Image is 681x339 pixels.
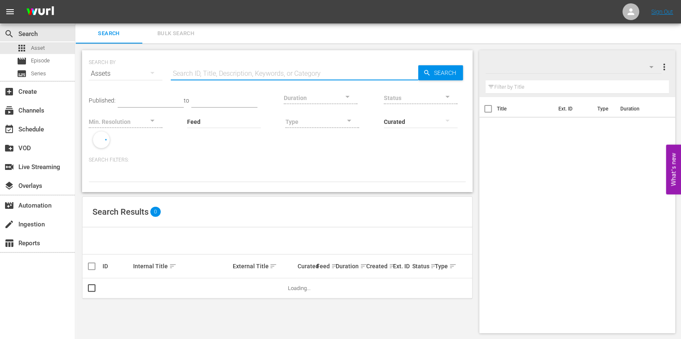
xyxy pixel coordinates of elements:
[4,219,14,229] span: Ingestion
[147,29,204,39] span: Bulk Search
[4,105,14,116] span: Channels
[412,261,432,271] div: Status
[4,87,14,97] span: Create
[89,97,116,104] span: Published:
[5,7,15,17] span: menu
[393,263,410,270] div: Ext. ID
[31,44,45,52] span: Asset
[4,181,14,191] span: Overlays
[184,97,189,104] span: to
[651,8,673,15] a: Sign Out
[659,62,669,72] span: more_vert
[89,157,466,164] p: Search Filters:
[430,262,438,270] span: sort
[331,262,339,270] span: sort
[298,263,314,270] div: Curated
[4,143,14,153] span: VOD
[270,262,277,270] span: sort
[366,261,391,271] div: Created
[103,263,131,270] div: ID
[17,69,27,79] span: Series
[4,124,14,134] span: Schedule
[389,262,396,270] span: sort
[435,261,448,271] div: Type
[232,261,295,271] div: External Title
[316,261,333,271] div: Feed
[592,97,615,121] th: Type
[133,261,230,271] div: Internal Title
[360,262,367,270] span: sort
[4,200,14,211] span: Automation
[336,261,364,271] div: Duration
[418,65,463,80] button: Search
[497,97,553,121] th: Title
[288,285,311,291] span: Loading...
[17,56,27,66] span: Episode
[17,43,27,53] span: Asset
[4,29,14,39] span: Search
[93,207,149,217] span: Search Results
[31,69,46,78] span: Series
[553,97,592,121] th: Ext. ID
[4,238,14,248] span: Reports
[20,2,60,22] img: ans4CAIJ8jUAAAAAAAAAAAAAAAAAAAAAAAAgQb4GAAAAAAAAAAAAAAAAAAAAAAAAJMjXAAAAAAAAAAAAAAAAAAAAAAAAgAT5G...
[31,56,50,65] span: Episode
[659,57,669,77] button: more_vert
[150,207,161,217] span: 0
[80,29,137,39] span: Search
[431,65,463,80] span: Search
[666,145,681,195] button: Open Feedback Widget
[169,262,177,270] span: sort
[615,97,665,121] th: Duration
[4,162,14,172] span: Live Streaming
[89,62,162,85] div: Assets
